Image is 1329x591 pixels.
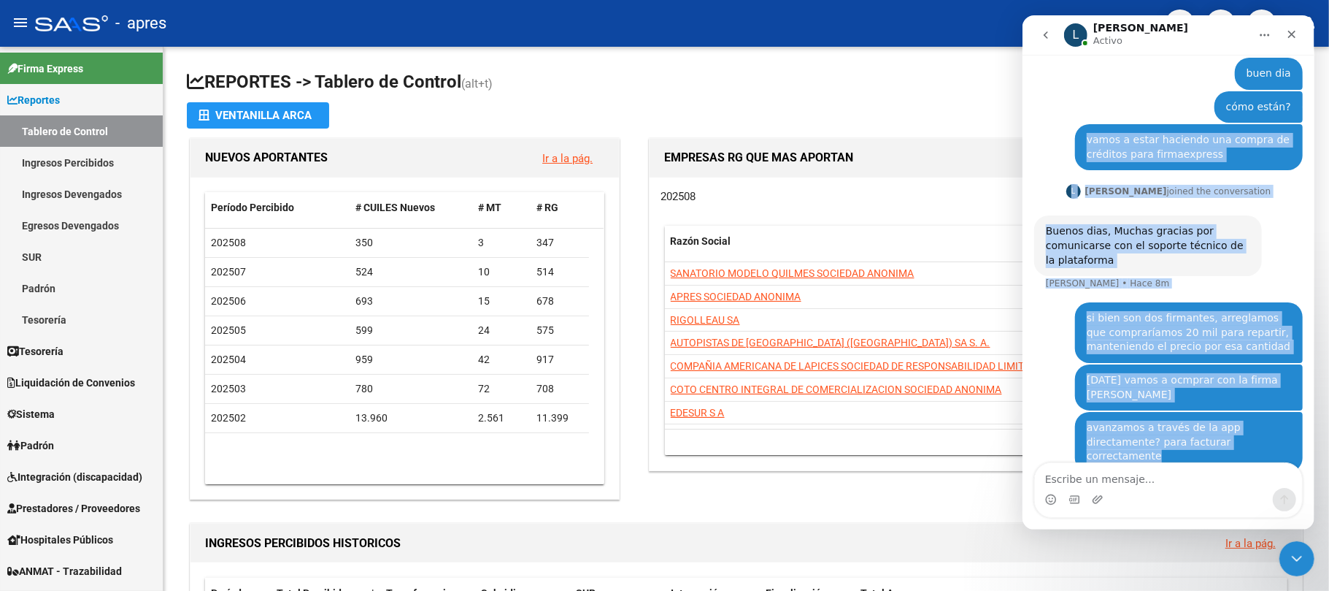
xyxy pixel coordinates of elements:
[536,410,583,427] div: 11.399
[536,235,583,251] div: 347
[211,295,246,307] span: 202506
[355,293,466,310] div: 693
[671,407,725,419] span: EDESUR S A
[478,410,525,427] div: 2.561
[478,235,525,251] div: 3
[199,102,317,129] div: Ventanilla ARCA
[671,291,801,302] span: APRES SOCIEDAD ANONIMA
[355,381,466,397] div: 780
[205,536,401,550] span: INGRESOS PERCIBIDOS HISTORICOS
[536,202,558,213] span: # RG
[665,226,1064,274] datatable-header-cell: Razón Social
[461,77,493,91] span: (alt+t)
[355,235,466,251] div: 350
[671,360,1044,372] span: COMPAÑIA AMERICANA DE LAPICES SOCIEDAD DE RESPONSABILIDAD LIMITADA
[7,406,55,422] span: Sistema
[205,150,328,164] span: NUEVOS APORTANTES
[355,322,466,339] div: 599
[7,92,60,108] span: Reportes
[355,351,466,368] div: 959
[664,150,853,164] span: EMPRESAS RG QUE MAS APORTAN
[1022,15,1314,530] iframe: Intercom live chat
[12,14,29,31] mat-icon: menu
[211,237,246,248] span: 202508
[531,192,589,224] datatable-header-cell: # RG
[211,412,246,424] span: 202502
[355,264,466,281] div: 524
[472,192,531,224] datatable-header-cell: # MT
[211,324,246,336] span: 202505
[671,235,731,247] span: Razón Social
[211,266,246,278] span: 202507
[478,351,525,368] div: 42
[7,375,135,391] span: Liquidación de Convenios
[478,381,525,397] div: 72
[671,384,1002,395] span: COTO CENTRO INTEGRAL DE COMERCIALIZACION SOCIEDAD ANONIMA
[536,264,583,281] div: 514
[211,383,246,394] span: 202503
[478,202,501,213] span: # MT
[478,293,525,310] div: 15
[7,438,54,454] span: Padrón
[531,145,604,172] button: Ir a la pág.
[187,70,1306,96] h1: REPORTES -> Tablero de Control
[7,563,122,579] span: ANMAT - Trazabilidad
[1214,530,1287,557] button: Ir a la pág.
[1300,14,1317,31] mat-icon: person
[211,202,294,213] span: Período Percibido
[1279,541,1314,576] iframe: Intercom live chat
[536,351,583,368] div: 917
[350,192,472,224] datatable-header-cell: # CUILES Nuevos
[671,267,914,279] span: SANATORIO MODELO QUILMES SOCIEDAD ANONIMA
[7,500,140,516] span: Prestadores / Proveedores
[7,61,83,77] span: Firma Express
[542,152,593,165] a: Ir a la pág.
[536,322,583,339] div: 575
[7,532,113,548] span: Hospitales Públicos
[660,190,696,203] span: 202508
[478,264,525,281] div: 10
[211,354,246,365] span: 202504
[671,337,990,348] span: AUTOPISTAS DE [GEOGRAPHIC_DATA] ([GEOGRAPHIC_DATA]) SA S. A.
[355,410,466,427] div: 13.960
[355,202,435,213] span: # CUILES Nuevos
[205,192,350,224] datatable-header-cell: Período Percibido
[1225,537,1276,550] a: Ir a la pág.
[536,293,583,310] div: 678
